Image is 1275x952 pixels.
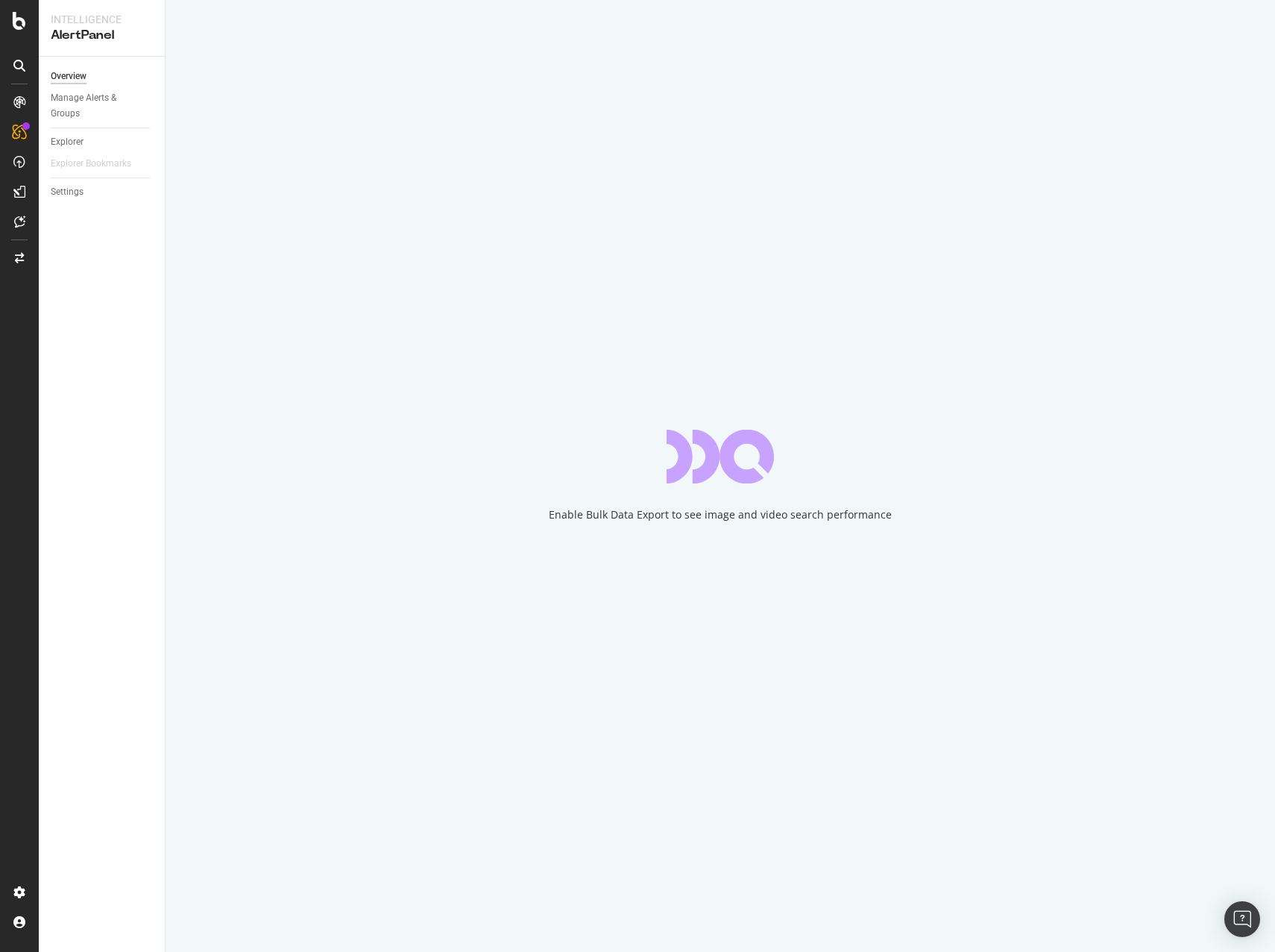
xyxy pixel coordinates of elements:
[51,134,84,150] div: Explorer
[51,69,154,84] a: Overview
[1224,901,1260,937] div: Open Intercom Messenger
[51,184,154,200] a: Settings
[549,507,892,522] div: Enable Bulk Data Export to see image and video search performance
[51,69,86,84] div: Overview
[51,156,131,172] div: Explorer Bookmarks
[51,90,154,122] a: Manage Alerts & Groups
[51,12,153,27] div: Intelligence
[51,27,153,44] div: AlertPanel
[51,184,84,200] div: Settings
[51,156,146,172] a: Explorer Bookmarks
[51,134,154,150] a: Explorer
[667,430,774,483] div: animation
[51,90,140,122] div: Manage Alerts & Groups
